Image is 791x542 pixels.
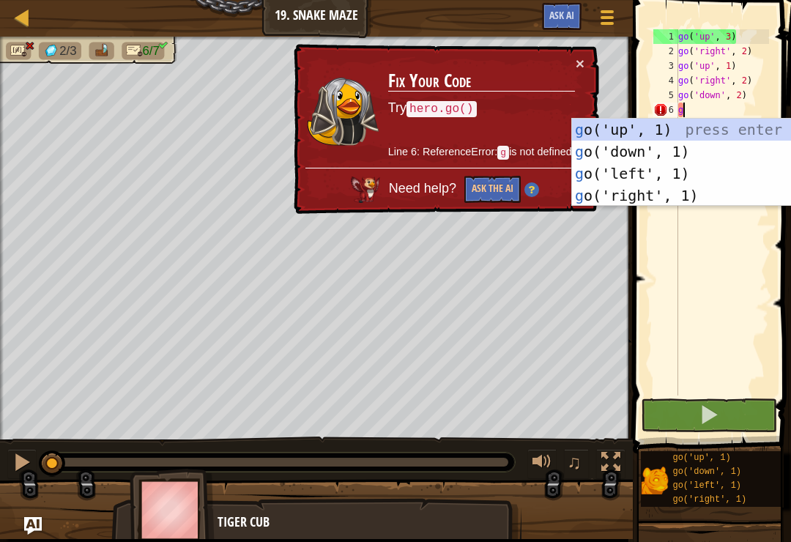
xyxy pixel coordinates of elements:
span: go('down', 1) [672,467,741,477]
span: ♫ [567,451,582,473]
button: Show game menu [589,3,625,37]
div: Tiger Cub [218,513,507,532]
code: g [497,146,509,160]
span: 2/3 [59,44,76,58]
span: go('up', 1) [672,453,730,463]
div: 2 [653,44,678,59]
div: 4 [653,73,678,88]
img: Hint [524,182,539,197]
span: Ask AI [549,8,574,22]
span: go('left', 1) [672,480,741,491]
code: hero.go() [406,101,476,117]
h3: Fix Your Code [388,71,575,92]
img: portrait.png [641,467,669,494]
span: Need help? [389,182,460,196]
li: Collect the gems. [39,42,81,60]
button: ♫ [564,449,589,479]
div: 7 [653,117,678,132]
button: ⌘ + P: Pause [7,449,37,479]
button: Ask AI [24,517,42,535]
button: Adjust volume [527,449,557,479]
li: Only 7 line of code [122,42,164,60]
button: Shift+Enter: Run current code. [641,398,777,432]
div: 6 [653,103,678,117]
div: 1 [653,29,678,44]
div: 5 [653,88,678,103]
span: 6/7 [142,44,159,58]
button: × [576,56,584,71]
li: No code problems. [6,42,31,60]
span: go('right', 1) [672,494,746,505]
img: AI [351,177,380,203]
button: Toggle fullscreen [596,449,625,479]
div: 3 [653,59,678,73]
p: Try [388,99,575,118]
button: Ask the AI [464,176,521,203]
img: duck_nalfar.png [306,76,379,147]
button: Ask AI [542,3,582,30]
p: Line 6: ReferenceError: is not defined. [388,144,575,160]
li: Go to the raft. [89,42,114,60]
